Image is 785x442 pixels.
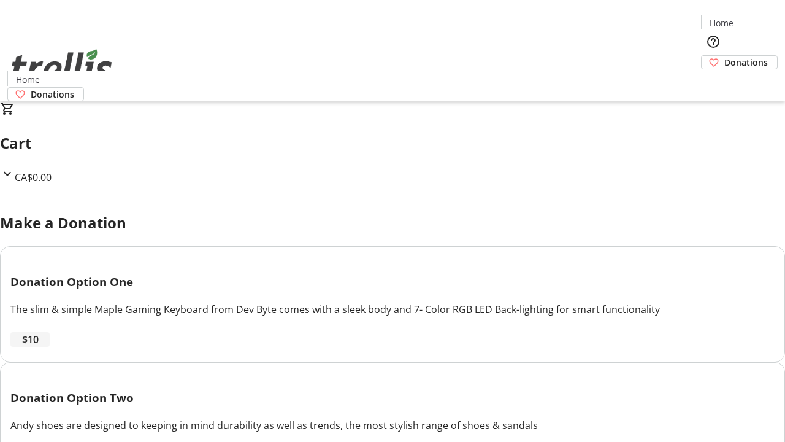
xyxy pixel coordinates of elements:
[724,56,768,69] span: Donations
[16,73,40,86] span: Home
[10,389,775,406] h3: Donation Option Two
[701,55,778,69] a: Donations
[701,69,726,94] button: Cart
[8,73,47,86] a: Home
[710,17,733,29] span: Home
[22,332,39,347] span: $10
[10,332,50,347] button: $10
[7,87,84,101] a: Donations
[701,29,726,54] button: Help
[10,302,775,317] div: The slim & simple Maple Gaming Keyboard from Dev Byte comes with a sleek body and 7- Color RGB LE...
[702,17,741,29] a: Home
[15,171,52,184] span: CA$0.00
[7,36,117,97] img: Orient E2E Organization 1hG6BiHlX8's Logo
[10,418,775,433] div: Andy shoes are designed to keeping in mind durability as well as trends, the most stylish range o...
[31,88,74,101] span: Donations
[10,273,775,290] h3: Donation Option One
